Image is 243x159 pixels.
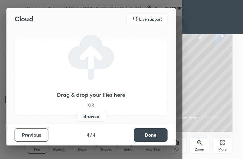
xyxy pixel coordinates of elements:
button: Previous [15,128,48,142]
button: Done [134,128,168,142]
h4: 4 [87,131,89,138]
h2: Cloud [15,15,33,23]
div: More [218,148,227,151]
h4: 4 [93,131,95,138]
h5: Live support [139,17,162,21]
h3: Drag & drop your files here [57,92,125,97]
h5: OR [88,103,94,107]
div: Zoom [195,148,204,151]
h4: / [90,131,92,138]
